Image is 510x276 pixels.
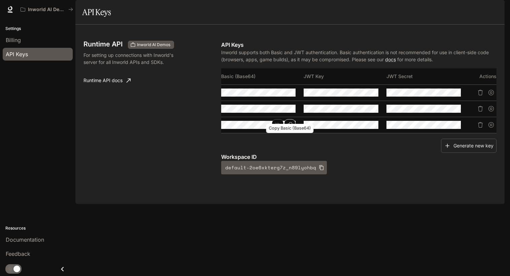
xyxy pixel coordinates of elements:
a: docs [385,57,396,62]
th: JWT Key [304,68,386,84]
p: Workspace ID [221,153,497,161]
p: API Keys [221,41,497,49]
p: Inworld supports both Basic and JWT authentication. Basic authentication is not recommended for u... [221,49,497,63]
button: Suspend API key [486,87,497,98]
button: Suspend API key [486,103,497,114]
h1: API Keys [82,5,111,19]
button: All workspaces [18,3,76,16]
span: Inworld AI Demos [134,42,173,48]
div: These keys will apply to your current workspace only [128,41,174,49]
th: Actions [469,68,497,84]
p: Inworld AI Demos [28,7,66,12]
button: Suspend API key [486,119,497,130]
button: Delete API key [475,87,486,98]
th: Basic (Base64) [221,68,304,84]
th: JWT Secret [386,68,469,84]
button: Delete API key [475,103,486,114]
button: default-2oe6xkterg7z_n89lyohbq [221,161,327,174]
p: For setting up connections with Inworld's server for all Inworld APIs and SDKs. [83,51,183,66]
a: Runtime API docs [81,74,133,87]
button: Copy Basic (Base64) [284,119,296,131]
button: Delete API key [475,119,486,130]
h3: Runtime API [83,41,123,47]
div: Copy Basic (Base64) [266,124,314,133]
button: Generate new key [441,139,497,153]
